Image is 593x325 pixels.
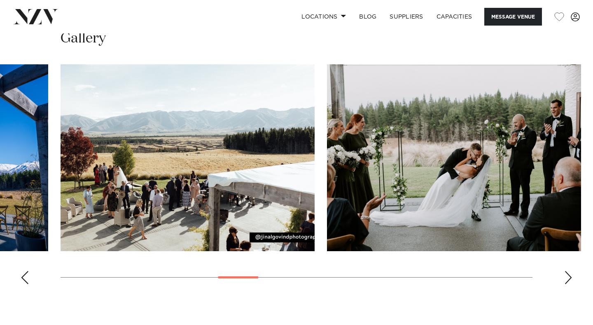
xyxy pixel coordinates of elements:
[61,64,315,251] swiper-slide: 8 / 21
[295,8,353,26] a: Locations
[430,8,479,26] a: Capacities
[383,8,430,26] a: SUPPLIERS
[13,9,58,24] img: nzv-logo.png
[327,64,581,251] swiper-slide: 9 / 21
[61,29,106,48] h2: Gallery
[484,8,542,26] button: Message Venue
[353,8,383,26] a: BLOG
